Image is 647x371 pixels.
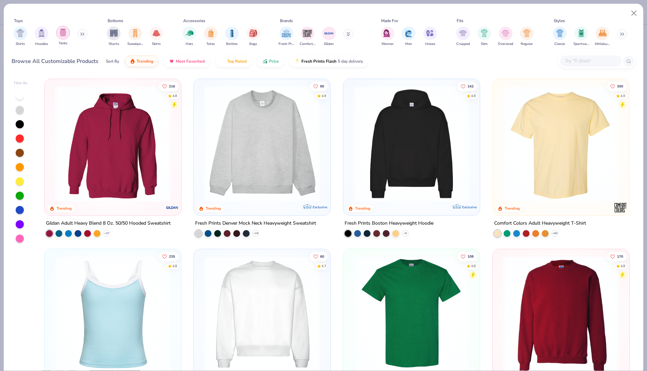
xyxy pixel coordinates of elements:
img: Comfort Colors Image [302,28,313,38]
button: filter button [204,27,218,47]
span: Bottles [226,42,238,47]
span: Top Rated [227,59,247,64]
div: filter for Gildan [322,27,336,47]
div: filter for Bottles [225,27,239,47]
div: filter for Skirts [149,27,163,47]
span: Skirts [152,42,161,47]
button: filter button [456,27,470,47]
img: Men Image [405,29,412,37]
div: filter for Sweatpants [127,27,143,47]
button: filter button [300,27,315,47]
div: Brands [280,18,293,24]
span: 216 [169,84,175,88]
span: Most Favorited [176,59,205,64]
div: filter for Totes [204,27,218,47]
button: filter button [477,27,491,47]
span: Sweatpants [127,42,143,47]
button: filter button [183,27,196,47]
div: Made For [381,18,398,24]
button: Like [159,81,178,91]
span: + 60 [552,231,557,236]
img: Bags Image [249,29,257,37]
button: Like [310,252,328,261]
img: 91acfc32-fd48-4d6b-bdad-a4c1a30ac3fc [350,86,473,202]
button: Most Favorited [164,55,210,67]
button: filter button [56,27,70,47]
div: 4.8 [620,263,625,269]
span: Cropped [456,42,470,47]
img: Sportswear Image [578,29,585,37]
div: Tops [14,18,23,24]
div: filter for Shorts [107,27,121,47]
img: 029b8af0-80e6-406f-9fdc-fdf898547912 [500,86,622,202]
img: Slim Image [480,29,488,37]
div: filter for Oversized [498,27,513,47]
button: filter button [553,27,567,47]
span: Classic [554,42,565,47]
button: filter button [247,27,260,47]
img: Comfort Colors logo [614,201,627,214]
img: Classic Image [556,29,564,37]
div: filter for Athleisure [595,27,610,47]
img: Shorts Image [110,29,118,37]
span: Shirts [16,42,25,47]
span: Men [405,42,412,47]
span: Price [269,59,279,64]
button: filter button [35,27,48,47]
button: filter button [573,27,589,47]
div: 4.8 [471,263,476,269]
button: Like [457,252,477,261]
span: 5 day delivery [338,58,363,65]
button: filter button [423,27,437,47]
img: Athleisure Image [599,29,606,37]
button: Top Rated [215,55,252,67]
img: f5d85501-0dbb-4ee4-b115-c08fa3845d83 [201,86,323,202]
img: Totes Image [207,29,215,37]
div: filter for Men [402,27,415,47]
button: filter button [595,27,610,47]
div: Fresh Prints Boston Heavyweight Hoodie [345,219,433,228]
img: 01756b78-01f6-4cc6-8d8a-3c30c1a0c8ac [51,86,174,202]
span: Tanks [59,41,67,46]
img: Cropped Image [459,29,467,37]
span: Women [381,42,394,47]
span: 108 [468,255,474,258]
div: filter for Comfort Colors [300,27,315,47]
span: Unisex [425,42,435,47]
img: Skirts Image [153,29,160,37]
div: 4.8 [322,93,327,98]
div: Browse All Customizable Products [12,57,98,65]
span: Sportswear [573,42,589,47]
button: Like [457,81,477,91]
button: Like [310,81,328,91]
button: filter button [14,27,27,47]
img: trending.gif [130,59,135,64]
button: filter button [225,27,239,47]
button: filter button [520,27,534,47]
button: filter button [402,27,415,47]
span: 235 [169,255,175,258]
img: a164e800-7022-4571-a324-30c76f641635 [174,86,297,202]
div: filter for Unisex [423,27,437,47]
span: Hoodies [35,42,48,47]
img: Gildan Image [324,28,334,38]
div: Bottoms [108,18,123,24]
button: filter button [381,27,394,47]
span: 60 [320,255,325,258]
button: Price [257,55,284,67]
span: 300 [617,84,623,88]
div: 4.8 [172,93,177,98]
div: Fresh Prints Denver Mock Neck Heavyweight Sweatshirt [195,219,316,228]
img: Unisex Image [426,29,434,37]
button: filter button [498,27,513,47]
span: + 9 [404,231,407,236]
button: Like [159,252,178,261]
div: filter for Tanks [56,26,70,46]
img: Gildan logo [165,201,179,214]
img: Hats Image [186,29,193,37]
span: Trending [137,59,153,64]
button: Close [628,7,641,20]
div: filter for Regular [520,27,534,47]
div: Accessories [183,18,205,24]
div: 4.7 [322,263,327,269]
